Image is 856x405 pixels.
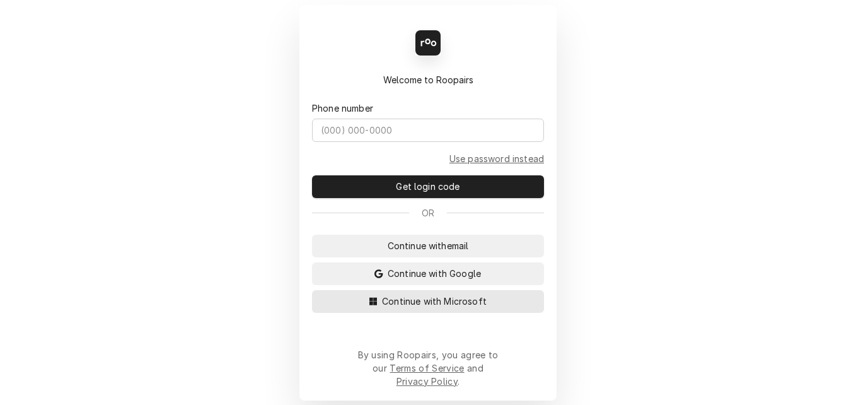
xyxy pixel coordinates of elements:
[312,119,544,142] input: (000) 000-0000
[449,152,544,165] a: Go to Phone and password form
[312,206,544,220] div: Or
[379,295,489,308] span: Continue with Microsoft
[390,363,464,373] a: Terms of Service
[312,235,544,257] button: Continue withemail
[312,102,373,115] label: Phone number
[312,73,544,86] div: Welcome to Roopairs
[385,239,471,252] span: Continue with email
[357,348,499,388] div: By using Roopairs, you agree to our and .
[312,175,544,198] button: Get login code
[312,262,544,285] button: Continue with Google
[393,180,462,193] span: Get login code
[396,376,458,387] a: Privacy Policy
[385,267,483,280] span: Continue with Google
[312,290,544,313] button: Continue with Microsoft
